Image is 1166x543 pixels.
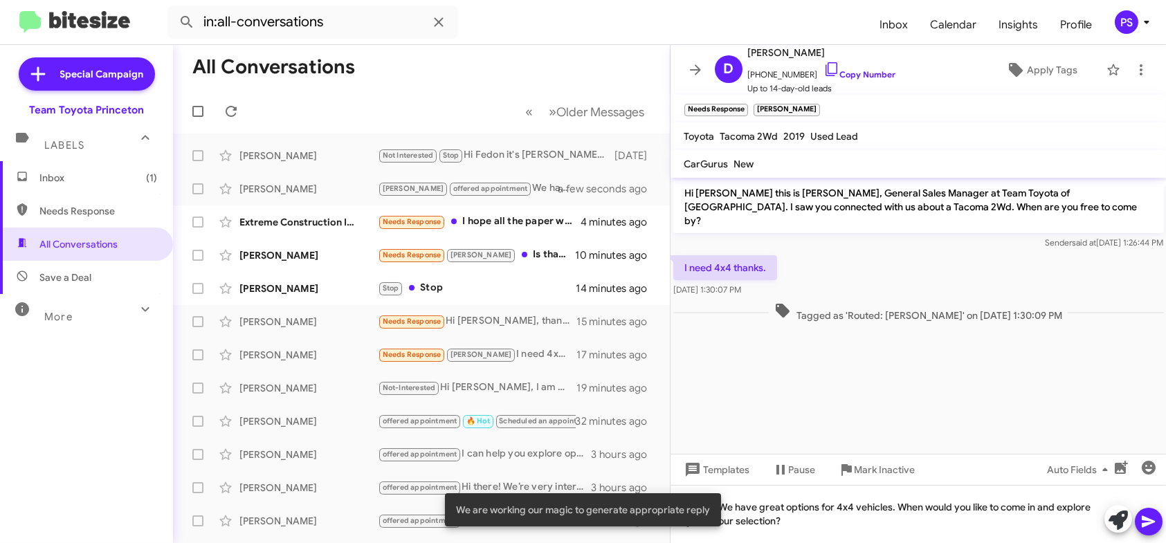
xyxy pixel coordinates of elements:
[383,284,399,293] span: Stop
[518,98,653,126] nav: Page navigation example
[1049,5,1103,45] a: Profile
[1027,57,1077,82] span: Apply Tags
[239,414,378,428] div: [PERSON_NAME]
[720,130,778,142] span: Tacoma 2Wd
[192,56,355,78] h1: All Conversations
[1115,10,1138,34] div: PS
[378,247,576,263] div: Is that es still available? I called on it 2 days in a row and never got a call back
[239,215,378,229] div: Extreme Construction Inc
[466,416,490,425] span: 🔥 Hot
[378,214,581,230] div: I hope all the paper work is ready
[769,302,1068,322] span: Tagged as 'Routed: [PERSON_NAME]' on [DATE] 1:30:09 PM
[378,181,576,196] div: We have a variety of Rav4 models available! Let's schedule an appointment for you to visit and se...
[723,58,734,80] span: D
[383,184,444,193] span: [PERSON_NAME]
[383,151,434,160] span: Not Interested
[383,317,441,326] span: Needs Response
[239,248,378,262] div: [PERSON_NAME]
[671,457,761,482] button: Templates
[673,181,1164,233] p: Hi [PERSON_NAME] this is [PERSON_NAME], General Sales Manager at Team Toyota of [GEOGRAPHIC_DATA]...
[1103,10,1151,34] button: PS
[591,448,658,461] div: 3 hours ago
[239,481,378,495] div: [PERSON_NAME]
[868,5,919,45] a: Inbox
[378,446,591,462] div: I can help you explore options. Let's schedule an appointment to discuss your Venza needs and fin...
[673,255,777,280] p: I need 4x4 thanks.
[827,457,927,482] button: Mark Inactive
[239,149,378,163] div: [PERSON_NAME]
[60,67,144,81] span: Special Campaign
[383,383,436,392] span: Not-Interested
[684,130,715,142] span: Toyota
[576,381,658,395] div: 19 minutes ago
[754,104,820,116] small: [PERSON_NAME]
[239,381,378,395] div: [PERSON_NAME]
[39,270,91,284] span: Save a Deal
[383,516,457,525] span: offered appointment
[44,311,73,323] span: More
[919,5,987,45] a: Calendar
[39,204,157,218] span: Needs Response
[239,514,378,528] div: [PERSON_NAME]
[19,57,155,91] a: Special Campaign
[1072,237,1096,248] span: said at
[499,416,595,425] span: Scheduled an appointment
[734,158,754,170] span: New
[39,237,118,251] span: All Conversations
[612,149,659,163] div: [DATE]
[983,57,1100,82] button: Apply Tags
[239,182,378,196] div: [PERSON_NAME]
[823,69,896,80] a: Copy Number
[239,348,378,362] div: [PERSON_NAME]
[29,103,144,117] div: Team Toyota Princeton
[576,282,658,295] div: 14 minutes ago
[383,450,457,459] span: offered appointment
[1047,457,1113,482] span: Auto Fields
[576,414,659,428] div: 32 minutes ago
[450,250,512,259] span: [PERSON_NAME]
[44,139,84,151] span: Labels
[450,350,512,359] span: [PERSON_NAME]
[684,158,729,170] span: CarGurus
[748,61,896,82] span: [PHONE_NUMBER]
[1045,237,1163,248] span: Sender [DATE] 1:26:44 PM
[673,284,741,295] span: [DATE] 1:30:07 PM
[1036,457,1124,482] button: Auto Fields
[682,457,750,482] span: Templates
[383,350,441,359] span: Needs Response
[239,315,378,329] div: [PERSON_NAME]
[576,348,658,362] div: 17 minutes ago
[748,82,896,95] span: Up to 14-day-old leads
[146,171,157,185] span: (1)
[378,413,576,429] div: Great! We will see you then!
[987,5,1049,45] a: Insights
[789,457,816,482] span: Pause
[576,182,659,196] div: a few seconds ago
[39,171,157,185] span: Inbox
[576,248,659,262] div: 10 minutes ago
[761,457,827,482] button: Pause
[549,103,557,120] span: »
[378,479,591,495] div: Hi there! We’re very interested in buying quality vehicles like your Prius Prime. Would you be op...
[456,503,710,517] span: We are working our magic to generate appropriate reply
[167,6,458,39] input: Search
[581,215,659,229] div: 4 minutes ago
[443,151,459,160] span: Stop
[383,250,441,259] span: Needs Response
[378,380,576,396] div: Hi [PERSON_NAME], I am no longer looking for a vehicle at the moment. I am going to wait a bit lo...
[557,104,645,120] span: Older Messages
[518,98,542,126] button: Previous
[811,130,859,142] span: Used Lead
[748,44,896,61] span: [PERSON_NAME]
[378,147,612,163] div: Hi Fedon it's [PERSON_NAME] at Team Toyota of Princeton. Don't miss our end-of-month deals! This ...
[378,280,576,296] div: Stop
[383,483,457,492] span: offered appointment
[784,130,805,142] span: 2019
[383,217,441,226] span: Needs Response
[378,313,576,329] div: Hi [PERSON_NAME], thanks for reaching out. We're still looking for the right fit. My wife is look...
[541,98,653,126] button: Next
